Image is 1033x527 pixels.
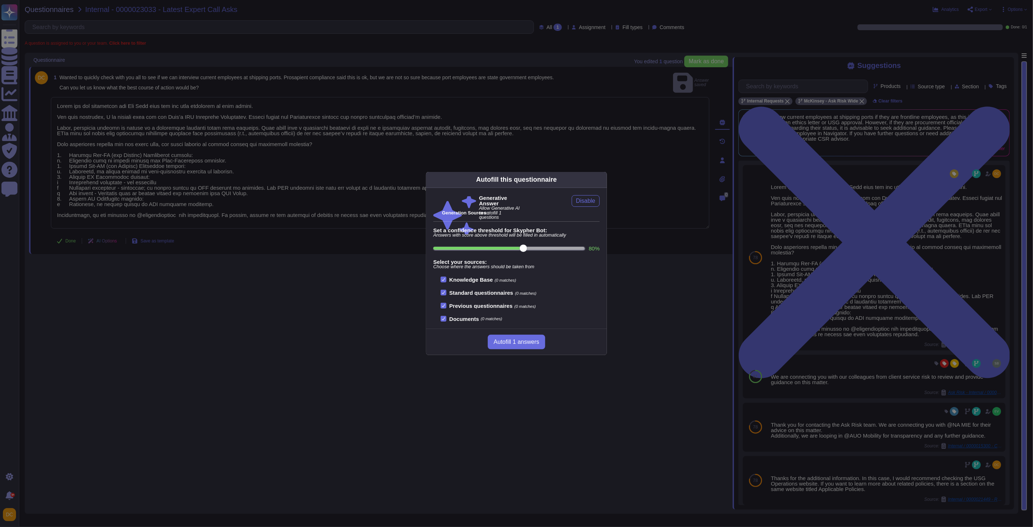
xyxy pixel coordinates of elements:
[576,198,595,204] span: Disable
[572,195,600,207] button: Disable
[488,335,545,349] button: Autofill 1 answers
[433,228,600,233] b: Set a confidence threshold for Skypher Bot:
[494,339,539,345] span: Autofill 1 answers
[515,291,536,295] span: (0 matches)
[481,317,502,321] span: (0 matches)
[449,316,479,322] b: Documents
[449,277,493,283] b: Knowledge Base
[442,210,489,216] b: Generation Sources :
[433,233,600,238] span: Answers with score above threshold will be filled in automatically
[589,246,600,251] label: 80 %
[433,265,600,269] span: Choose where the answers should be taken from
[479,195,522,206] b: Generative Answer
[449,303,513,309] b: Previous questionnaires
[514,304,536,309] span: (0 matches)
[433,259,600,265] b: Select your sources:
[479,206,522,220] span: Allow Generative AI to autofill 1 questions
[449,290,513,296] b: Standard questionnaires
[476,175,557,185] div: Autofill this questionnaire
[495,278,516,282] span: (0 matches)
